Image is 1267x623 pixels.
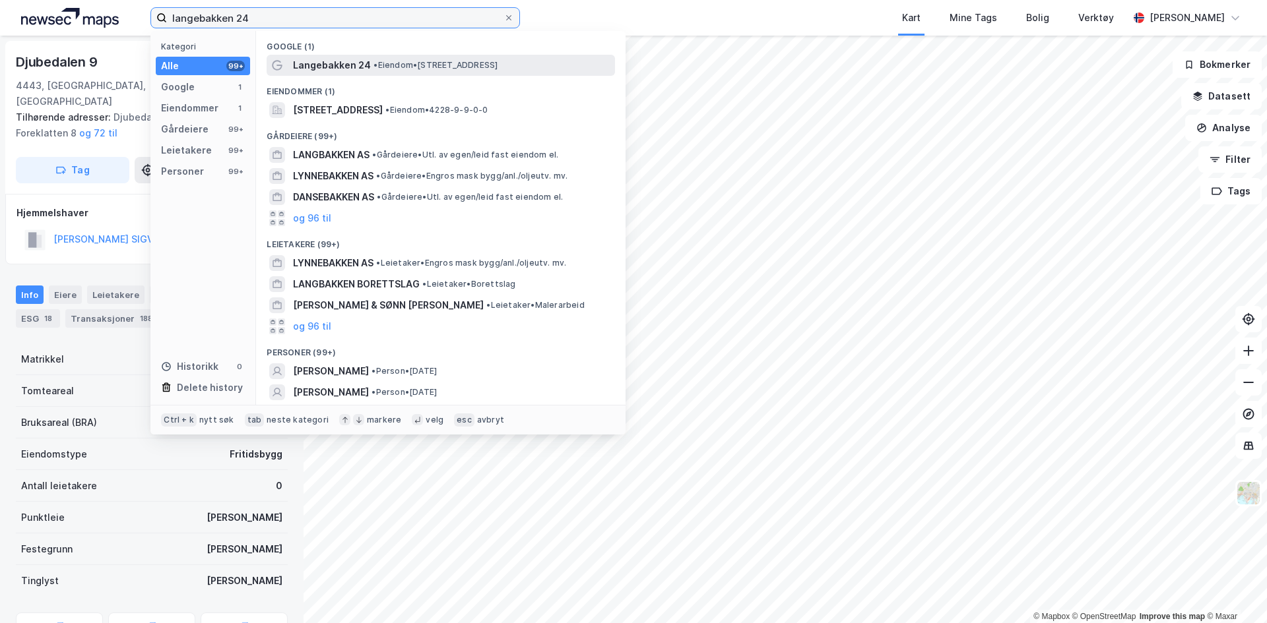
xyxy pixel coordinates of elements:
span: • [376,171,380,181]
div: Festegrunn [21,541,73,557]
button: og 96 til [293,210,331,226]
div: Verktøy [1078,10,1114,26]
img: Z [1236,481,1261,506]
div: Ctrl + k [161,413,197,427]
div: [PERSON_NAME] [1150,10,1225,26]
div: esc [454,413,474,427]
span: Langebakken 24 [293,57,371,73]
div: Personer [161,163,204,179]
div: 4443, [GEOGRAPHIC_DATA], [GEOGRAPHIC_DATA] [16,78,238,109]
div: [PERSON_NAME] [207,541,282,557]
span: • [372,366,375,376]
button: og 96 til [293,318,331,334]
span: Eiendom • 4228-9-9-0-0 [385,105,488,115]
div: Delete history [177,380,243,396]
button: Datasett [1181,83,1262,109]
div: velg [426,415,443,425]
button: Tags [1200,178,1262,204]
span: Tilhørende adresser: [16,111,114,123]
button: Filter [1198,146,1262,173]
span: • [422,279,426,289]
div: Antall leietakere [21,478,97,494]
div: Eiere [49,285,82,304]
div: Leietakere [161,142,212,158]
a: Mapbox [1033,612,1070,621]
div: Google (1) [256,31,626,55]
div: Matrikkel [21,351,64,367]
div: Fritidsbygg [230,446,282,462]
div: Bruksareal (BRA) [21,415,97,430]
span: LANGBAKKEN BORETTSLAG [293,276,420,292]
div: Kontrollprogram for chat [1201,560,1267,623]
span: DANSEBAKKEN AS [293,189,374,205]
div: nytt søk [199,415,234,425]
div: 99+ [226,124,245,134]
div: Google [161,79,195,95]
span: LANGBAKKEN AS [293,147,370,163]
div: Punktleie [21,510,65,525]
div: tab [245,413,265,427]
div: 188 [137,312,155,325]
span: • [372,150,376,160]
div: 1 [234,103,245,113]
span: • [385,105,389,115]
span: Person • [DATE] [372,387,437,398]
div: 99+ [226,166,245,177]
div: neste kategori [267,415,329,425]
span: Leietaker • Malerarbeid [486,300,584,311]
div: Eiendomstype [21,446,87,462]
div: Tomteareal [21,383,74,399]
div: Alle [161,58,179,74]
button: Tag [16,157,129,183]
div: Historikk [161,359,218,374]
div: 99+ [226,145,245,156]
span: • [374,60,377,70]
button: Analyse [1185,115,1262,141]
div: Kategori [161,42,250,51]
div: Leietakere (99+) [256,229,626,252]
div: Gårdeiere (99+) [256,121,626,144]
div: Info [16,285,44,304]
span: • [376,258,380,268]
span: [PERSON_NAME] & SØNN [PERSON_NAME] [293,297,484,313]
div: Bolig [1026,10,1049,26]
span: • [377,192,381,202]
div: 0 [276,478,282,494]
div: markere [367,415,401,425]
div: Gårdeiere [161,121,209,137]
div: Djubedalen 9 [16,51,100,73]
div: ESG [16,309,60,328]
span: LYNNEBAKKEN AS [293,255,374,271]
span: [PERSON_NAME] [293,384,369,400]
span: [STREET_ADDRESS] [293,102,383,118]
span: Gårdeiere • Utl. av egen/leid fast eiendom el. [372,150,558,160]
a: Improve this map [1140,612,1205,621]
span: • [372,387,375,397]
div: Datasett [150,285,199,304]
span: • [486,300,490,310]
span: LYNNEBAKKEN AS [293,168,374,184]
div: Personer (99+) [256,337,626,361]
div: Eiendommer (1) [256,76,626,100]
div: Hjemmelshaver [16,205,287,221]
div: 1 [234,82,245,92]
span: Gårdeiere • Utl. av egen/leid fast eiendom el. [377,192,563,202]
div: 0 [234,361,245,372]
span: Gårdeiere • Engros mask bygg/anl./oljeutv. mv. [376,171,568,181]
div: [PERSON_NAME] [207,510,282,525]
a: OpenStreetMap [1072,612,1136,621]
iframe: Chat Widget [1201,560,1267,623]
div: avbryt [477,415,504,425]
div: Eiendommer [161,100,218,116]
div: Tinglyst [21,573,59,589]
span: Person • [DATE] [372,366,437,376]
div: 99+ [226,61,245,71]
span: [PERSON_NAME] [293,363,369,379]
input: Søk på adresse, matrikkel, gårdeiere, leietakere eller personer [167,8,504,28]
span: Eiendom • [STREET_ADDRESS] [374,60,498,71]
div: Leietakere [87,285,145,304]
div: [PERSON_NAME] [207,573,282,589]
div: Kart [902,10,921,26]
div: Mine Tags [950,10,997,26]
span: Leietaker • Engros mask bygg/anl./oljeutv. mv. [376,258,566,268]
